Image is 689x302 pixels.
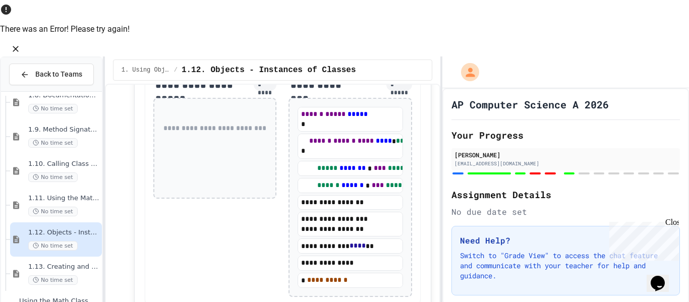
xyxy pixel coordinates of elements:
span: No time set [28,104,78,113]
span: No time set [28,207,78,216]
div: [EMAIL_ADDRESS][DOMAIN_NAME] [454,160,677,167]
button: Close [8,41,23,56]
h2: Your Progress [451,128,680,142]
h3: Need Help? [460,234,671,247]
span: 1.11. Using the Math Class [28,194,100,203]
span: 1. Using Objects and Methods [122,66,170,74]
span: No time set [28,172,78,182]
span: 1.12. Objects - Instances of Classes [28,228,100,237]
h1: AP Computer Science A 2026 [451,97,609,111]
span: 1.12. Objects - Instances of Classes [182,64,356,76]
div: Chat with us now!Close [4,4,70,64]
span: No time set [28,138,78,148]
iframe: chat widget [647,262,679,292]
span: 1.8. Documentation with Comments and Preconditions [28,91,100,100]
iframe: chat widget [605,218,679,261]
p: Switch to "Grade View" to access the chat feature and communicate with your teacher for help and ... [460,251,671,281]
span: 1.13. Creating and Initializing Objects: Constructors [28,263,100,271]
span: No time set [28,275,78,285]
div: No due date set [451,206,680,218]
div: [PERSON_NAME] [454,150,677,159]
h2: Assignment Details [451,188,680,202]
span: 1.10. Calling Class Methods [28,160,100,168]
span: Back to Teams [35,69,82,80]
span: No time set [28,241,78,251]
button: Back to Teams [9,64,94,85]
span: / [174,66,178,74]
span: 1.9. Method Signatures [28,126,100,134]
div: My Account [450,61,482,84]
